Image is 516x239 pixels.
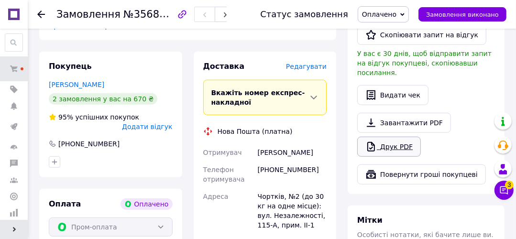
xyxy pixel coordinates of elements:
div: Нова Пошта (платна) [215,127,295,136]
div: [PERSON_NAME] [256,144,329,161]
a: [PERSON_NAME] [49,81,104,88]
div: Оплачено [121,198,172,210]
div: Повернутися назад [37,10,45,19]
a: Завантажити PDF [357,113,451,133]
button: Замовлення виконано [418,7,506,22]
span: Замовлення [56,9,121,20]
a: Друк PDF [357,137,421,157]
span: Доставка [203,62,245,71]
span: 95% [58,113,73,121]
div: успішних покупок [49,112,139,122]
span: Додати відгук [122,123,172,130]
span: Мітки [357,216,383,225]
div: Статус замовлення [260,10,348,19]
span: 3 [505,181,514,189]
span: №356892702 [123,8,191,20]
span: Адреса [203,193,229,200]
span: Телефон отримувача [203,166,245,183]
button: Скопіювати запит на відгук [357,25,486,45]
div: 2 замовлення у вас на 670 ₴ [49,93,157,105]
button: Повернути гроші покупцеві [357,164,486,185]
span: Покупець [49,62,92,71]
span: Отримувач [203,149,242,156]
span: Замовлення виконано [426,11,499,18]
div: Чортків, №2 (до 30 кг на одне місце): вул. Незалежності, 115-А, прим. ІІ-1 [256,188,329,234]
button: Чат з покупцем3 [494,181,514,200]
button: Видати чек [357,85,428,105]
span: Вкажіть номер експрес-накладної [211,89,305,106]
span: У вас є 30 днів, щоб відправити запит на відгук покупцеві, скопіювавши посилання. [357,50,492,76]
div: [PHONE_NUMBER] [57,139,121,149]
span: Оплата [49,199,81,208]
div: [PHONE_NUMBER] [256,161,329,188]
span: Оплачено [362,11,396,18]
span: Редагувати [286,63,327,70]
